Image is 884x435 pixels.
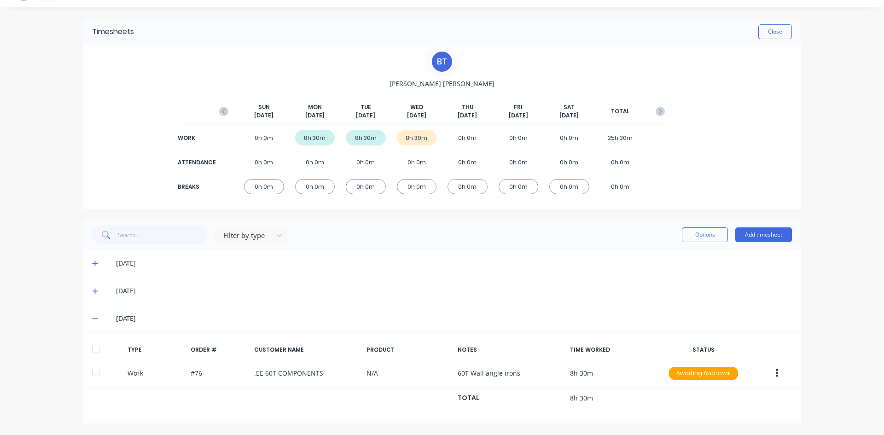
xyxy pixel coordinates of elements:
div: 0h 0m [295,179,335,194]
span: FRI [514,103,523,111]
span: [DATE] [407,111,426,120]
div: B T [430,50,454,73]
span: TOTAL [611,107,629,116]
div: Timesheets [92,26,134,37]
div: 0h 0m [448,179,488,194]
div: 0h 0m [448,130,488,145]
span: [DATE] [458,111,477,120]
div: 8h 30m [397,130,437,145]
button: Close [758,24,792,39]
input: Search... [118,226,208,244]
div: 0h 0m [244,179,284,194]
div: 0h 0m [295,155,335,170]
span: WED [410,103,423,111]
div: 0h 0m [549,179,589,194]
div: 25h 30m [600,130,640,145]
div: 0h 0m [448,155,488,170]
div: [DATE] [116,313,792,324]
span: SUN [258,103,270,111]
div: BREAKS [178,183,215,191]
div: ATTENDANCE [178,158,215,167]
div: NOTES [458,346,563,354]
div: 0h 0m [346,155,386,170]
span: [DATE] [509,111,528,120]
div: ORDER # [191,346,247,354]
div: 0h 0m [549,155,589,170]
div: WORK [178,134,215,142]
div: PRODUCT [366,346,450,354]
span: [DATE] [559,111,579,120]
div: [DATE] [116,286,792,296]
div: CUSTOMER NAME [254,346,359,354]
span: SAT [564,103,575,111]
div: 0h 0m [600,155,640,170]
div: TYPE [128,346,184,354]
button: Options [682,227,728,242]
div: 0h 0m [499,130,539,145]
div: 8h 30m [295,130,335,145]
span: [DATE] [356,111,375,120]
span: MON [308,103,322,111]
div: 0h 0m [397,179,437,194]
div: [DATE] [116,258,792,268]
div: 0h 0m [600,179,640,194]
div: 0h 0m [499,179,539,194]
div: STATUS [662,346,745,354]
span: [PERSON_NAME] [PERSON_NAME] [390,79,494,88]
div: 0h 0m [499,155,539,170]
div: Awaiting Approval [669,367,738,380]
div: 0h 0m [549,130,589,145]
div: 8h 30m [346,130,386,145]
span: THU [462,103,473,111]
div: TIME WORKED [570,346,654,354]
button: Add timesheet [735,227,792,242]
div: 0h 0m [397,155,437,170]
span: [DATE] [254,111,273,120]
div: 0h 0m [346,179,386,194]
span: TUE [361,103,371,111]
div: 0h 0m [244,155,284,170]
span: [DATE] [305,111,325,120]
div: 0h 0m [244,130,284,145]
